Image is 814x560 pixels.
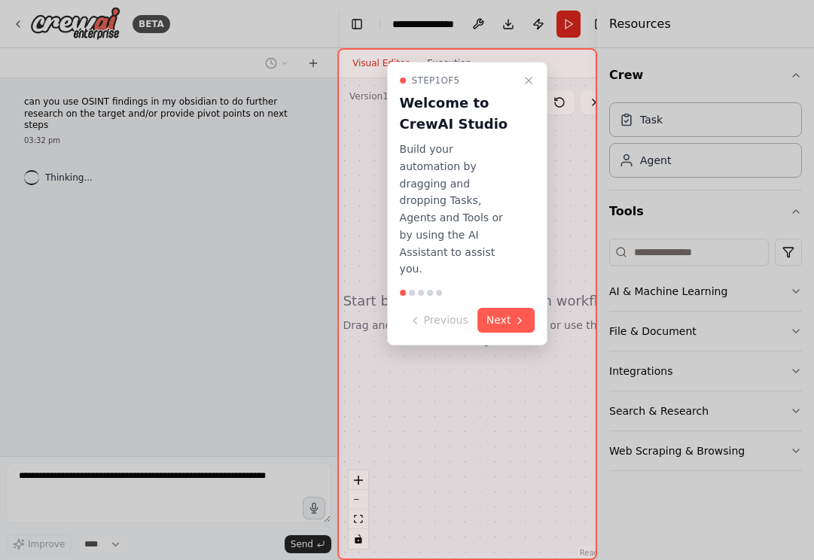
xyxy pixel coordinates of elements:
p: Build your automation by dragging and dropping Tasks, Agents and Tools or by using the AI Assista... [400,141,517,278]
button: Hide left sidebar [346,14,367,35]
h3: Welcome to CrewAI Studio [400,93,517,135]
button: Next [477,308,535,333]
span: Step 1 of 5 [412,75,460,87]
button: Close walkthrough [520,72,538,90]
button: Previous [400,308,477,333]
